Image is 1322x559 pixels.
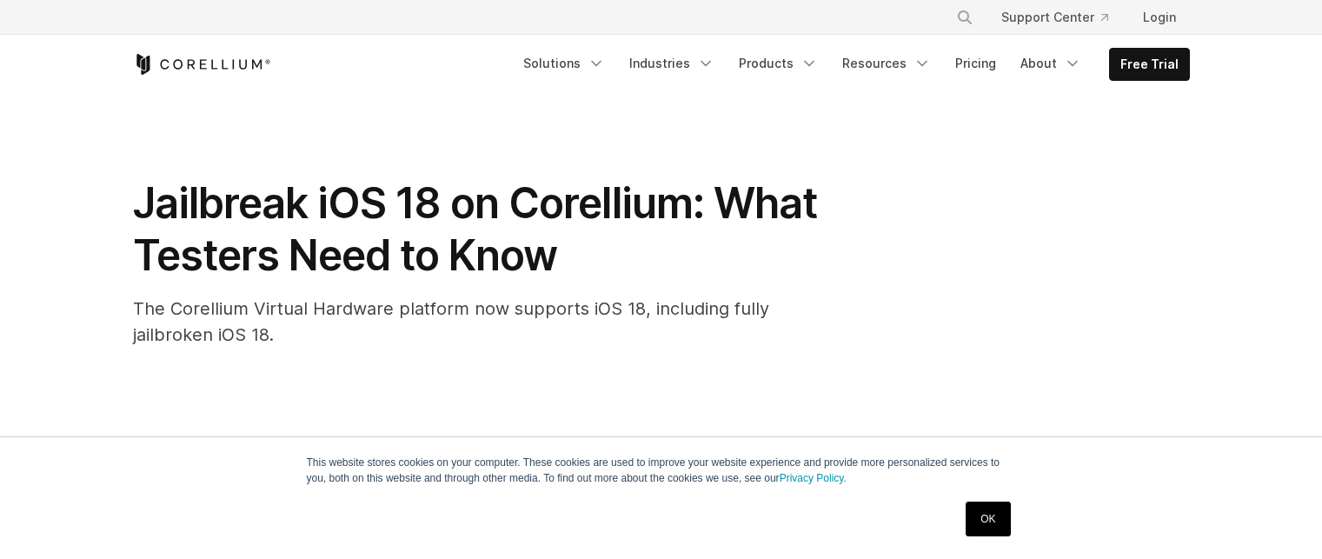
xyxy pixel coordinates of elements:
[513,48,615,79] a: Solutions
[728,48,828,79] a: Products
[949,2,980,33] button: Search
[780,472,847,484] a: Privacy Policy.
[513,48,1190,81] div: Navigation Menu
[133,54,271,75] a: Corellium Home
[966,502,1010,536] a: OK
[945,48,1006,79] a: Pricing
[133,298,769,345] span: The Corellium Virtual Hardware platform now supports iOS 18, including fully jailbroken iOS 18.
[1129,2,1190,33] a: Login
[1110,49,1189,80] a: Free Trial
[307,455,1016,486] p: This website stores cookies on your computer. These cookies are used to improve your website expe...
[832,48,941,79] a: Resources
[1010,48,1092,79] a: About
[619,48,725,79] a: Industries
[987,2,1122,33] a: Support Center
[935,2,1190,33] div: Navigation Menu
[133,177,817,281] span: Jailbreak iOS 18 on Corellium: What Testers Need to Know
